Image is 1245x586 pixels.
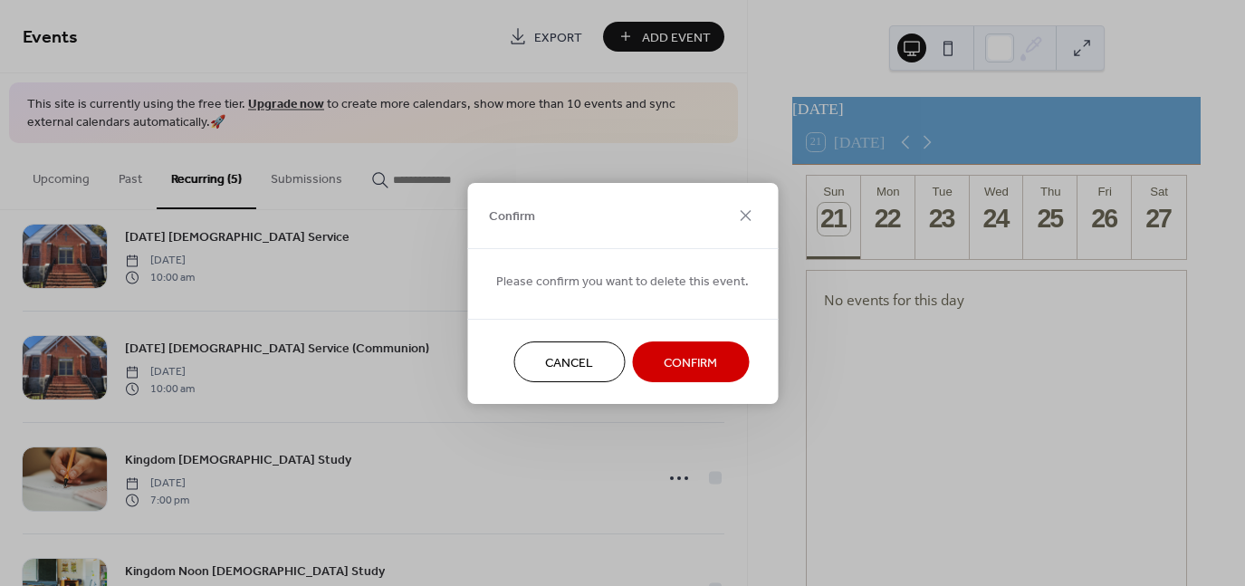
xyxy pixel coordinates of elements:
span: Confirm [664,353,717,372]
span: Cancel [545,353,593,372]
button: Confirm [632,341,749,382]
span: Please confirm you want to delete this event. [496,272,749,291]
button: Cancel [513,341,625,382]
span: Confirm [489,207,535,226]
